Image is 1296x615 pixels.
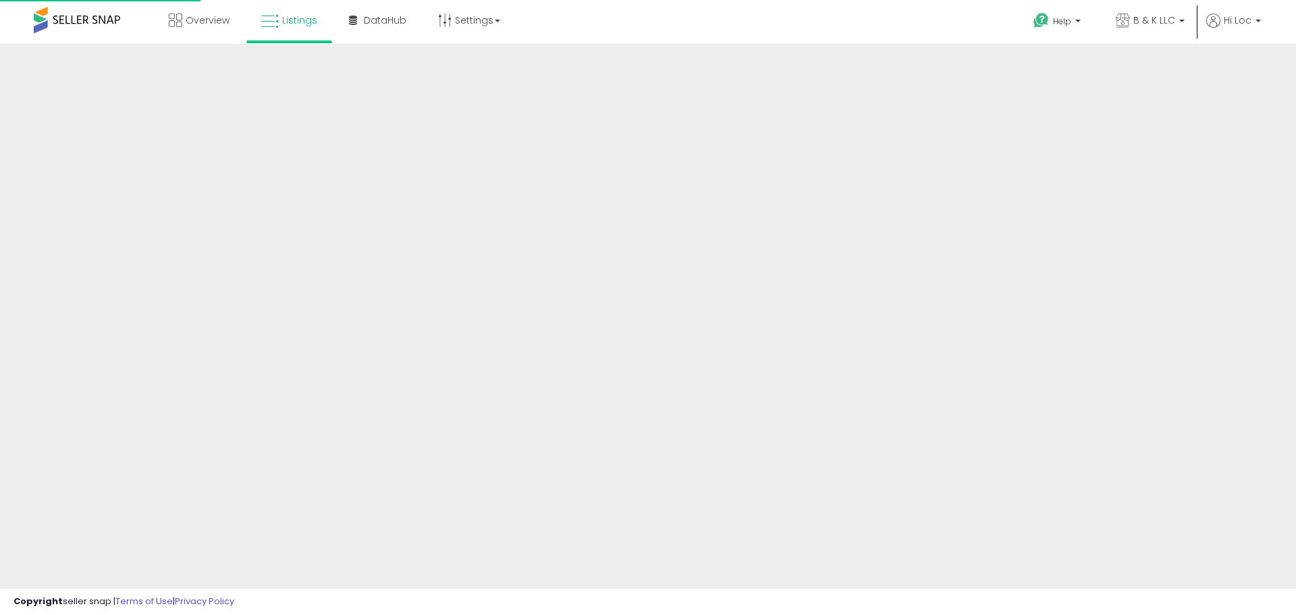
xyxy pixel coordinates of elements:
[1023,2,1094,44] a: Help
[1206,14,1261,44] a: Hi Loc
[282,14,317,27] span: Listings
[13,595,63,608] strong: Copyright
[186,14,230,27] span: Overview
[1053,16,1071,27] span: Help
[1133,14,1175,27] span: B & K LLC
[13,595,234,608] div: seller snap | |
[364,14,406,27] span: DataHub
[1224,14,1251,27] span: Hi Loc
[175,595,234,608] a: Privacy Policy
[1033,12,1050,29] i: Get Help
[115,595,173,608] a: Terms of Use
